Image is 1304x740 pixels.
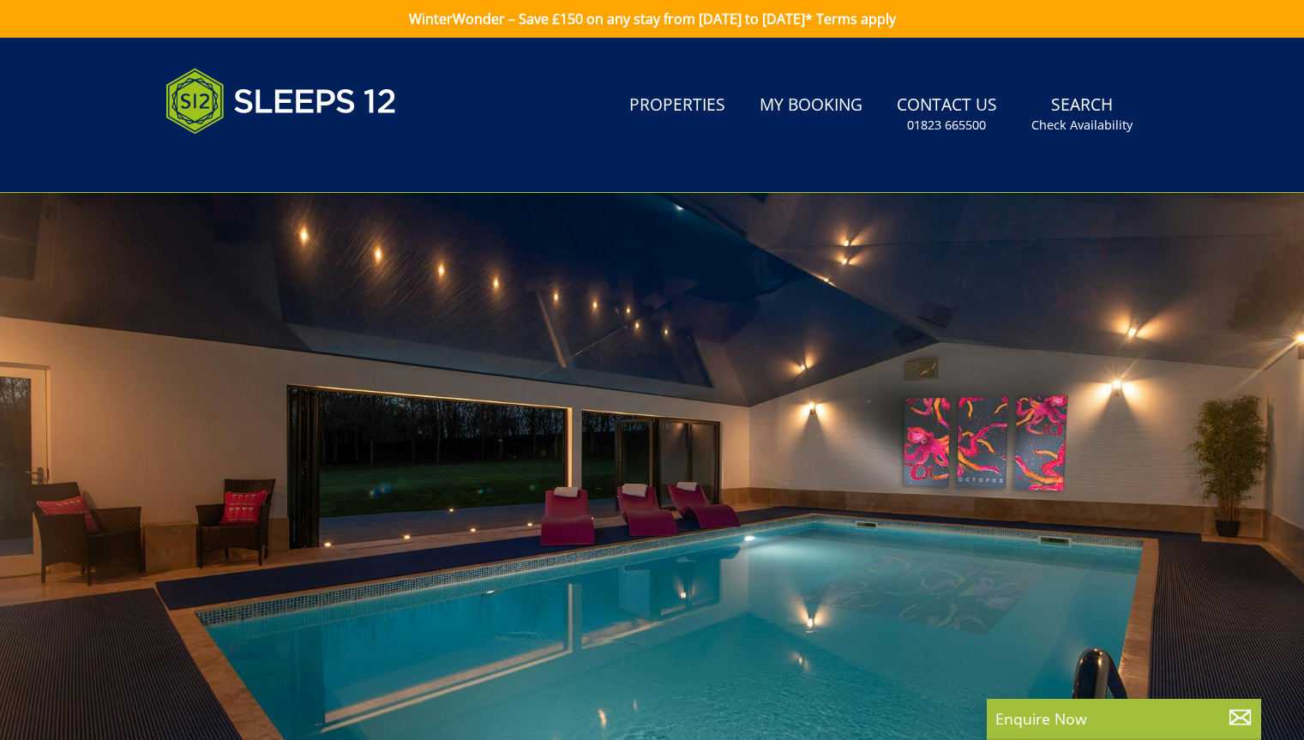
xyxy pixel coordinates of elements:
img: Sleeps 12 [165,58,397,144]
a: SearchCheck Availability [1025,87,1139,142]
iframe: Customer reviews powered by Trustpilot [157,154,337,169]
a: Contact Us01823 665500 [890,87,1004,142]
small: 01823 665500 [907,117,986,134]
small: Check Availability [1031,117,1133,134]
a: My Booking [753,87,869,125]
p: Enquire Now [995,707,1253,730]
a: Properties [622,87,732,125]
